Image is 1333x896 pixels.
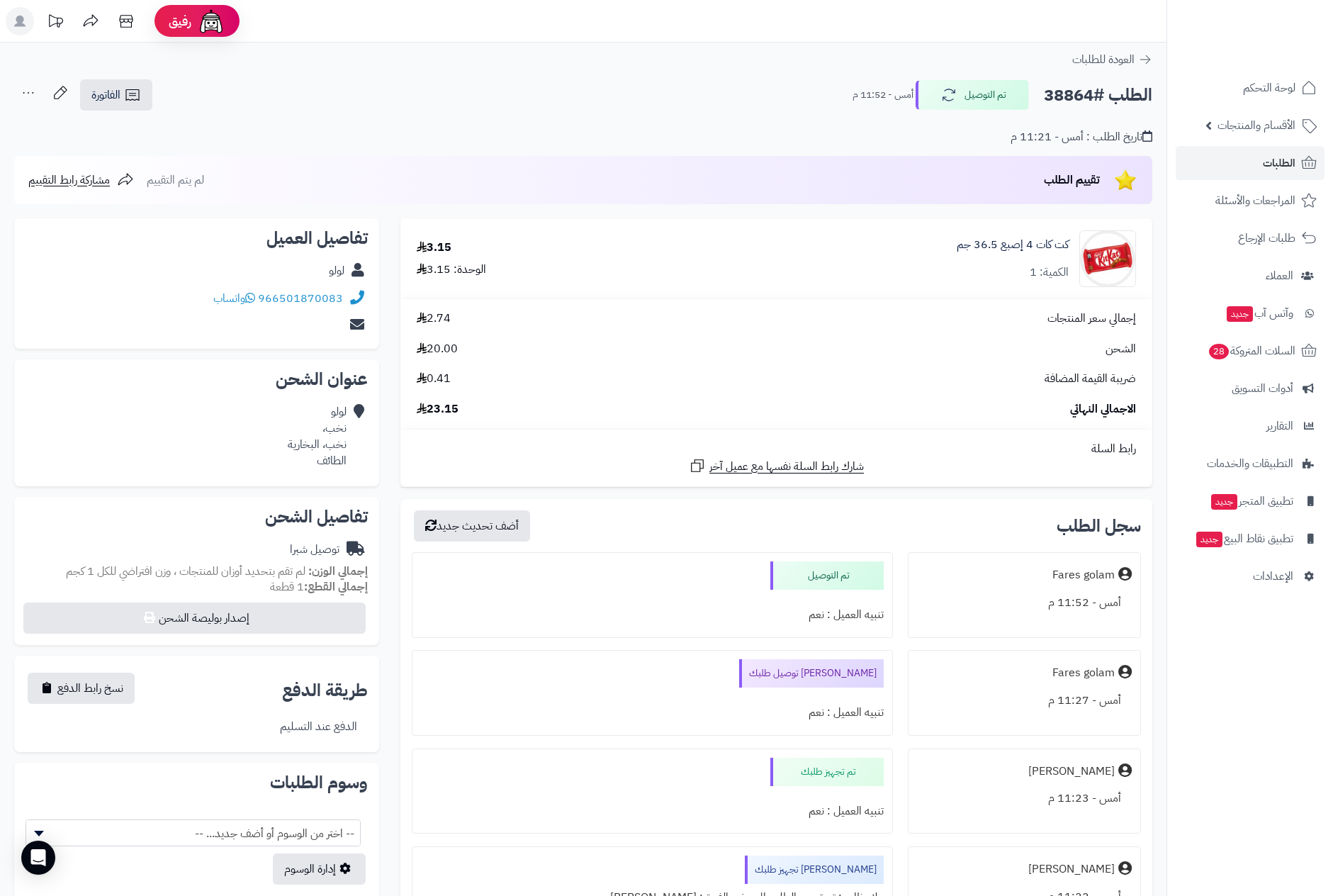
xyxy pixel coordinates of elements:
h2: تفاصيل العميل [26,230,368,247]
a: العملاء [1176,259,1324,293]
div: [PERSON_NAME] تجهيز طلبك [745,856,884,884]
span: جديد [1211,494,1237,510]
span: الفاتورة [91,86,120,103]
h2: وسوم الطلبات [26,774,368,791]
h3: سجل الطلب [1057,517,1141,534]
a: التطبيقات والخدمات [1176,447,1324,481]
div: توصيل شبرا [290,542,339,558]
a: أدوات التسويق [1176,371,1324,405]
a: العودة للطلبات [1072,51,1152,68]
small: أمس - 11:52 م [853,88,913,102]
div: الدفع عند التسليم [280,719,357,735]
span: الشحن [1106,341,1136,357]
a: إدارة الوسوم [273,853,366,885]
a: لوحة التحكم [1176,71,1324,105]
div: 3.15 [417,240,451,256]
a: شارك رابط السلة نفسها مع عميل آخر [689,457,864,475]
span: لم يتم التقييم [147,172,204,189]
div: تاريخ الطلب : أمس - 11:21 م [1011,129,1152,145]
span: وآتس آب [1225,303,1293,323]
span: شارك رابط السلة نفسها مع عميل آخر [709,459,864,475]
span: 20.00 [417,341,458,357]
span: المراجعات والأسئلة [1215,191,1295,211]
a: تطبيق نقاط البيعجديد [1176,522,1324,556]
div: أمس - 11:27 م [917,687,1132,715]
span: -- اختر من الوسوم أو أضف جديد... -- [26,819,361,846]
div: Fares golam [1052,665,1115,681]
div: تنبيه العميل : نعم [421,601,884,629]
a: طلبات الإرجاع [1176,221,1324,255]
div: Open Intercom Messenger [21,841,55,875]
a: واتساب [213,290,255,307]
span: السلات المتروكة [1208,341,1295,361]
span: لوحة التحكم [1243,78,1295,98]
span: مشاركة رابط التقييم [28,172,110,189]
div: لولو نخب، نخب، البخارية الطائف [288,404,347,469]
a: التقارير [1176,409,1324,443]
span: رفيق [169,13,191,30]
span: -- اختر من الوسوم أو أضف جديد... -- [26,820,360,847]
span: 28 [1209,344,1230,359]
button: أضف تحديث جديد [414,510,530,542]
h2: الطلب #38864 [1044,81,1152,110]
span: ضريبة القيمة المضافة [1045,371,1136,387]
div: أمس - 11:23 م [917,785,1132,812]
span: العملاء [1266,266,1293,286]
button: نسخ رابط الدفع [28,673,135,704]
a: المراجعات والأسئلة [1176,184,1324,218]
div: [PERSON_NAME] [1028,861,1115,878]
a: تحديثات المنصة [38,7,73,39]
button: إصدار بوليصة الشحن [23,603,366,634]
a: تطبيق المتجرجديد [1176,484,1324,518]
span: الأقسام والمنتجات [1217,116,1295,135]
small: 1 قطعة [270,578,368,595]
span: 2.74 [417,310,451,327]
div: [PERSON_NAME] توصيل طلبك [739,659,884,688]
button: تم التوصيل [916,80,1029,110]
a: 966501870083 [258,290,343,307]
div: تنبيه العميل : نعم [421,699,884,727]
img: logo-2.png [1237,33,1320,63]
div: لولو [329,263,344,279]
span: نسخ رابط الدفع [57,680,123,697]
a: مشاركة رابط التقييم [28,172,134,189]
div: أمس - 11:52 م [917,589,1132,617]
div: الوحدة: 3.15 [417,262,486,278]
span: التطبيقات والخدمات [1207,454,1293,474]
span: تقييم الطلب [1044,172,1100,189]
h2: عنوان الشحن [26,371,368,388]
a: الطلبات [1176,146,1324,180]
a: الفاتورة [80,79,152,111]
span: إجمالي سعر المنتجات [1047,310,1136,327]
span: الاجمالي النهائي [1070,401,1136,418]
span: التقارير [1266,416,1293,436]
img: ai-face.png [197,7,225,35]
span: الطلبات [1263,153,1295,173]
span: 0.41 [417,371,451,387]
span: جديد [1227,306,1253,322]
h2: تفاصيل الشحن [26,508,368,525]
div: [PERSON_NAME] [1028,763,1115,780]
a: وآتس آبجديد [1176,296,1324,330]
img: 1664607444-079cdf92-1b98-452a-9b01-3b4c3e7e56fa.__CR0,0,300,300_PT0_SX300_V1___-90x90.jpg [1080,230,1135,287]
span: 23.15 [417,401,459,418]
div: تم تجهيز طلبك [770,758,884,786]
div: رابط السلة [406,441,1147,457]
span: تطبيق المتجر [1210,491,1293,511]
span: الإعدادات [1253,566,1293,586]
span: جديد [1196,532,1222,547]
strong: إجمالي الوزن: [308,563,368,580]
a: كت كات 4 إصبع 36.5 جم [957,237,1069,253]
a: السلات المتروكة28 [1176,334,1324,368]
span: تطبيق نقاط البيع [1195,529,1293,549]
div: Fares golam [1052,567,1115,583]
div: تنبيه العميل : نعم [421,797,884,825]
span: طلبات الإرجاع [1238,228,1295,248]
a: الإعدادات [1176,559,1324,593]
span: العودة للطلبات [1072,51,1135,68]
h2: طريقة الدفع [282,682,368,699]
div: تم التوصيل [770,561,884,590]
div: الكمية: 1 [1030,264,1069,281]
span: لم تقم بتحديد أوزان للمنتجات ، وزن افتراضي للكل 1 كجم [66,563,305,580]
